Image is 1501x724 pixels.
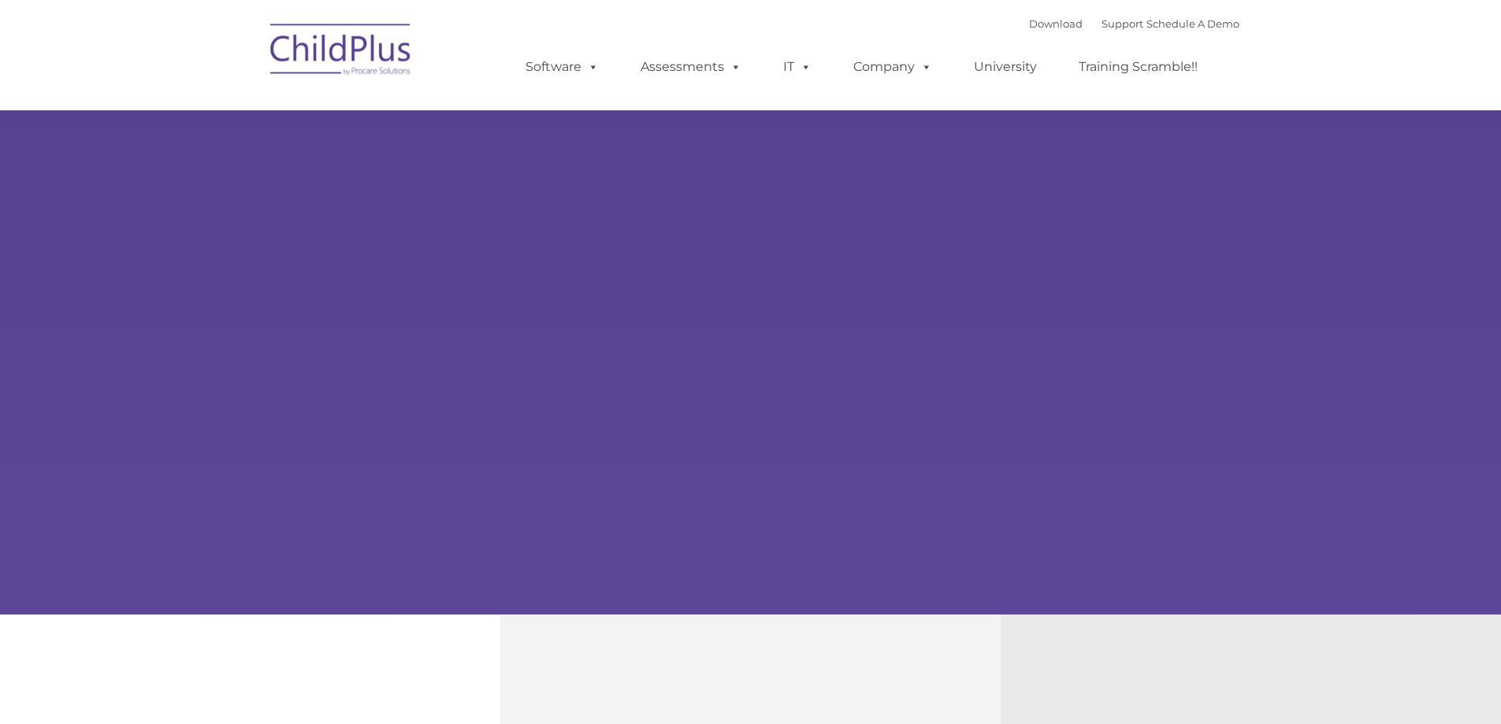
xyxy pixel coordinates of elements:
a: University [958,51,1053,83]
font: | [1029,17,1239,30]
a: IT [767,51,827,83]
a: Support [1102,17,1143,30]
a: Training Scramble!! [1063,51,1213,83]
a: Assessments [625,51,757,83]
img: ChildPlus by Procare Solutions [262,13,420,91]
a: Schedule A Demo [1146,17,1239,30]
a: Company [838,51,948,83]
a: Download [1029,17,1083,30]
a: Software [510,51,615,83]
